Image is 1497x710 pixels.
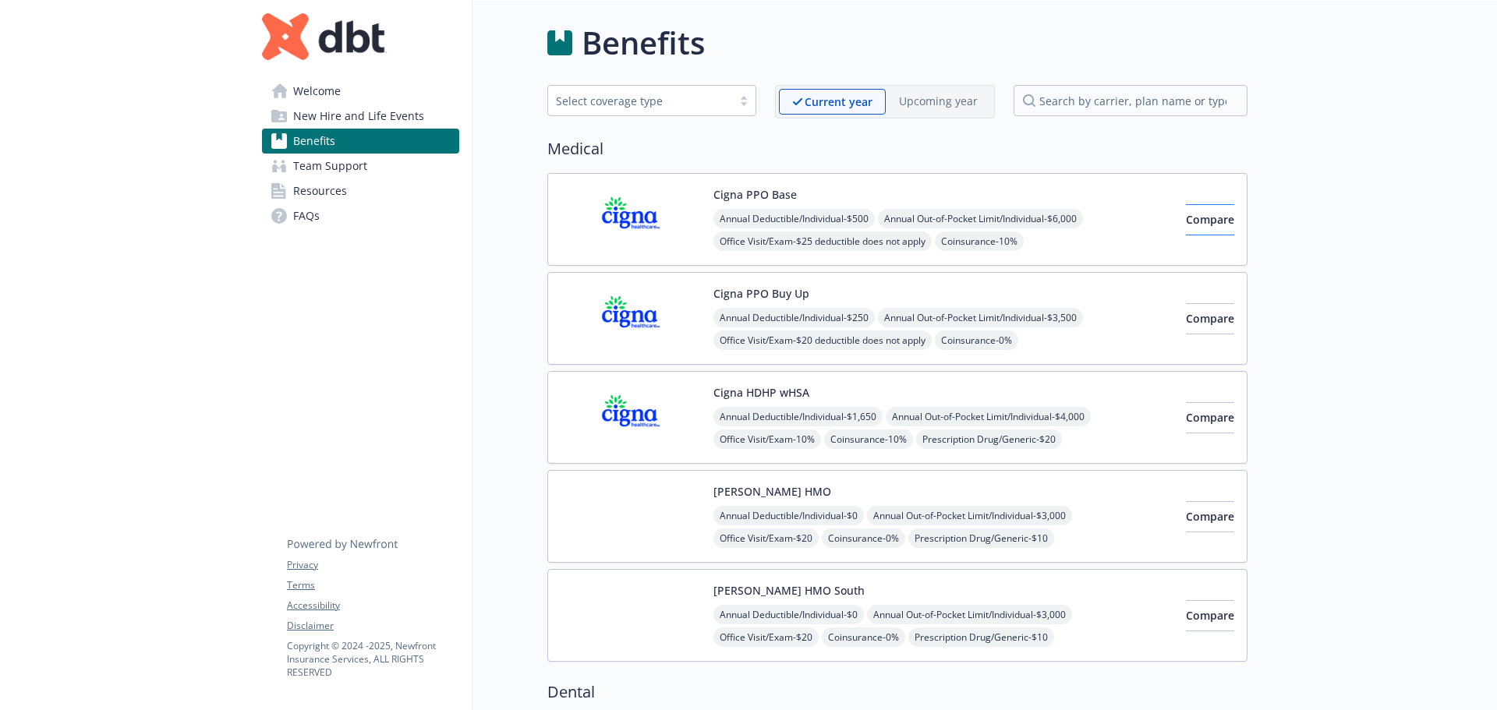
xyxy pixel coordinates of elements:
span: Compare [1186,509,1234,524]
span: Annual Deductible/Individual - $0 [713,506,864,525]
span: Annual Deductible/Individual - $1,650 [713,407,883,426]
button: Cigna PPO Base [713,186,797,203]
button: Cigna PPO Buy Up [713,285,809,302]
span: Coinsurance - 10% [935,231,1024,251]
span: New Hire and Life Events [293,104,424,129]
span: Prescription Drug/Generic - $10 [908,627,1054,647]
span: Coinsurance - 10% [824,429,913,449]
span: Compare [1186,311,1234,326]
a: Terms [287,578,458,592]
span: Welcome [293,79,341,104]
input: search by carrier, plan name or type [1014,85,1247,116]
a: Team Support [262,154,459,178]
a: Welcome [262,79,459,104]
img: Kaiser Permanente Insurance Company carrier logo [561,483,701,549]
span: Office Visit/Exam - $20 [713,528,819,548]
span: FAQs [293,203,320,228]
span: Office Visit/Exam - $20 deductible does not apply [713,330,932,350]
p: Current year [805,94,872,110]
div: Select coverage type [556,93,724,109]
img: CIGNA carrier logo [561,186,701,253]
h1: Benefits [582,19,705,66]
button: [PERSON_NAME] HMO [713,483,831,500]
span: Prescription Drug/Generic - $20 [916,429,1062,449]
span: Annual Out-of-Pocket Limit/Individual - $4,000 [886,407,1091,426]
button: Compare [1186,204,1234,235]
button: Compare [1186,600,1234,631]
a: Benefits [262,129,459,154]
span: Annual Out-of-Pocket Limit/Individual - $3,000 [867,506,1072,525]
button: [PERSON_NAME] HMO South [713,582,865,599]
span: Team Support [293,154,367,178]
button: Compare [1186,501,1234,532]
img: Kaiser Permanente Insurance Company carrier logo [561,582,701,648]
span: Office Visit/Exam - $20 [713,627,819,647]
p: Upcoming year [899,93,978,109]
span: Annual Deductible/Individual - $500 [713,209,875,228]
span: Benefits [293,129,335,154]
button: Cigna HDHP wHSA [713,384,809,401]
h2: Dental [547,680,1247,704]
span: Upcoming year [886,89,991,115]
span: Annual Deductible/Individual - $250 [713,308,875,327]
h2: Medical [547,137,1247,161]
span: Compare [1186,212,1234,227]
button: Compare [1186,303,1234,334]
span: Annual Out-of-Pocket Limit/Individual - $6,000 [878,209,1083,228]
button: Compare [1186,402,1234,433]
a: Privacy [287,558,458,572]
span: Office Visit/Exam - 10% [713,429,821,449]
span: Compare [1186,410,1234,425]
span: Annual Out-of-Pocket Limit/Individual - $3,000 [867,605,1072,624]
span: Coinsurance - 0% [822,627,905,647]
span: Office Visit/Exam - $25 deductible does not apply [713,231,932,251]
span: Annual Deductible/Individual - $0 [713,605,864,624]
a: Resources [262,178,459,203]
span: Resources [293,178,347,203]
span: Prescription Drug/Generic - $10 [908,528,1054,548]
p: Copyright © 2024 - 2025 , Newfront Insurance Services, ALL RIGHTS RESERVED [287,639,458,679]
span: Annual Out-of-Pocket Limit/Individual - $3,500 [878,308,1083,327]
a: Disclaimer [287,619,458,633]
a: FAQs [262,203,459,228]
img: CIGNA carrier logo [561,384,701,450]
a: New Hire and Life Events [262,104,459,129]
img: CIGNA carrier logo [561,285,701,351]
a: Accessibility [287,599,458,613]
span: Compare [1186,608,1234,623]
span: Coinsurance - 0% [935,330,1018,350]
span: Coinsurance - 0% [822,528,905,548]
